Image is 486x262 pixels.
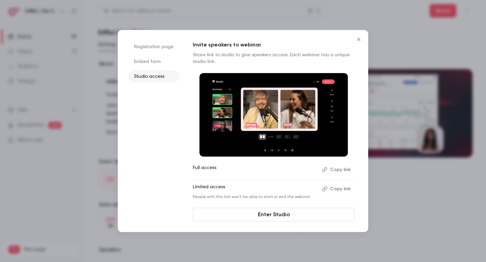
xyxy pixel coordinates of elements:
p: Limited access [193,184,317,194]
button: Copy link [319,184,355,194]
p: Invite speakers to webinar [193,41,355,49]
a: Enter Studio [193,208,355,221]
button: Copy link [319,164,355,175]
li: Registration page [129,41,179,53]
li: Studio access [129,70,179,83]
li: Embed form [129,56,179,68]
p: People with this link won't be able to start or end the webinar [193,194,317,200]
img: Invite speakers to webinar [199,73,348,157]
button: Close [352,33,366,46]
p: Share link to studio to give speakers access. Each webinar has a unique studio link. [193,52,355,65]
p: Full access [193,164,317,175]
